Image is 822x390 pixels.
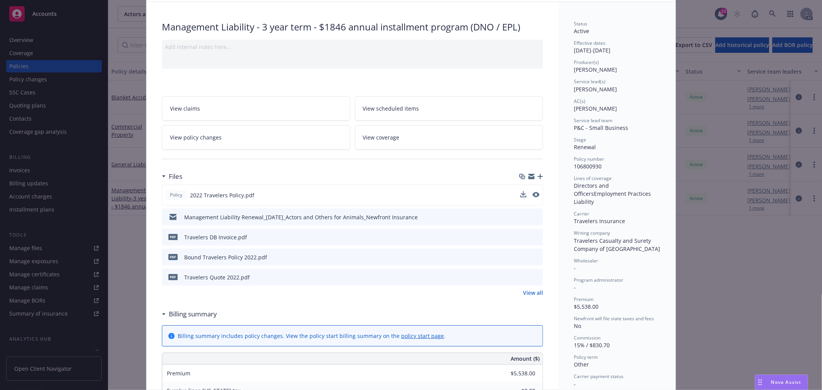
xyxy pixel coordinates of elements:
button: download file [521,233,527,241]
span: $5,538.00 [574,303,598,310]
div: [DATE] - [DATE] [574,40,660,54]
span: Status [574,20,587,27]
div: Drag to move [755,375,765,390]
div: Billing summary [162,309,217,319]
div: Files [162,171,182,182]
a: policy start page [401,332,444,340]
span: Amount ($) [511,355,540,363]
span: Service lead team [574,117,612,124]
span: Carrier payment status [574,373,624,380]
button: download file [520,191,526,199]
span: View scheduled items [363,104,419,113]
div: Add internal notes here... [165,43,540,51]
span: Premium [167,370,190,377]
input: 0.00 [490,368,540,379]
button: Nova Assist [755,375,808,390]
span: Other [574,361,589,368]
span: Stage [574,136,586,143]
span: [PERSON_NAME] [574,105,617,112]
span: [PERSON_NAME] [574,66,617,73]
div: Bound Travelers Policy 2022.pdf [184,253,267,261]
span: Service lead(s) [574,78,605,85]
a: View scheduled items [355,96,543,121]
span: View claims [170,104,200,113]
span: Lines of coverage [574,175,612,182]
span: 106800930 [574,163,602,170]
span: P&C - Small Business [574,124,628,131]
span: Effective dates [574,40,605,46]
div: Billing summary includes policy changes. View the policy start billing summary on the . [178,332,445,340]
span: - [574,264,576,272]
span: No [574,322,581,329]
span: AC(s) [574,98,585,104]
span: - [574,284,576,291]
button: preview file [533,191,540,199]
a: View policy changes [162,125,350,150]
div: Management Liability - 3 year term - $1846 annual installment program (DNO / EPL) [162,20,543,34]
span: pdf [168,234,178,240]
button: download file [521,213,527,221]
button: download file [521,253,527,261]
span: Premium [574,296,593,303]
span: Newfront will file state taxes and fees [574,315,654,322]
span: 2022 Travelers Policy.pdf [190,191,254,199]
a: View coverage [355,125,543,150]
span: [PERSON_NAME] [574,86,617,93]
span: Nova Assist [771,379,802,385]
button: download file [520,191,526,197]
span: Directors and Officers [574,182,610,197]
span: Program administrator [574,277,623,283]
span: - [574,380,576,388]
span: Carrier [574,210,589,217]
div: Travelers Quote 2022.pdf [184,273,250,281]
div: Management Liability Renewal_[DATE]_Actors and Others for Animals_Newfront Insurance [184,213,418,221]
span: Wholesaler [574,257,598,264]
h3: Billing summary [169,309,217,319]
div: Travelers DB Invoice.pdf [184,233,247,241]
span: Writing company [574,230,610,236]
span: Producer(s) [574,59,599,66]
button: preview file [533,253,540,261]
a: View claims [162,96,350,121]
button: preview file [533,192,540,197]
span: Travelers Casualty and Surety Company of [GEOGRAPHIC_DATA] [574,237,660,252]
span: View coverage [363,133,400,141]
span: Commission [574,335,600,341]
button: preview file [533,273,540,281]
button: download file [521,273,527,281]
span: Renewal [574,143,596,151]
button: preview file [533,233,540,241]
span: Policy term [574,354,598,360]
button: preview file [533,213,540,221]
span: Policy [168,192,184,198]
span: Active [574,27,589,35]
span: pdf [168,254,178,260]
span: pdf [168,274,178,280]
span: Travelers Insurance [574,217,625,225]
a: View all [523,289,543,297]
span: 15% / $830.70 [574,341,610,349]
span: View policy changes [170,133,222,141]
span: Policy number [574,156,604,162]
h3: Files [169,171,182,182]
span: Employment Practices Liability [574,190,652,205]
